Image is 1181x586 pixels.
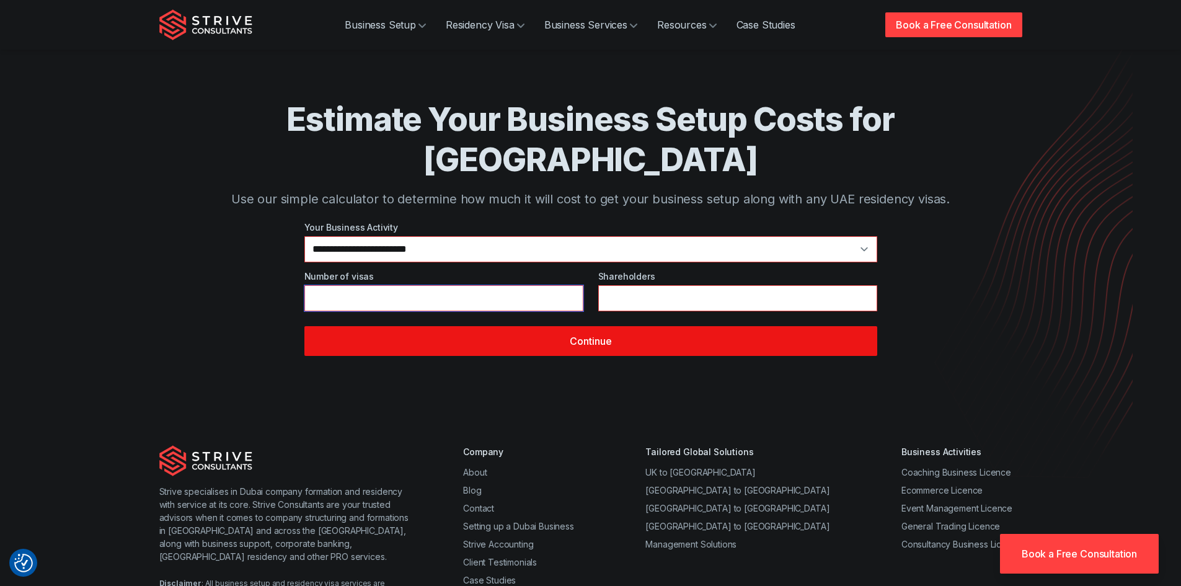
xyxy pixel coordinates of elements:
[463,575,516,585] a: Case Studies
[645,445,829,458] div: Tailored Global Solutions
[645,503,829,513] a: [GEOGRAPHIC_DATA] to [GEOGRAPHIC_DATA]
[304,326,877,356] button: Continue
[463,521,574,531] a: Setting up a Dubai Business
[727,12,805,37] a: Case Studies
[901,503,1012,513] a: Event Management Licence
[645,521,829,531] a: [GEOGRAPHIC_DATA] to [GEOGRAPHIC_DATA]
[885,12,1022,37] a: Book a Free Consultation
[304,270,583,283] label: Number of visas
[304,221,877,234] label: Your Business Activity
[1000,534,1159,574] a: Book a Free Consultation
[14,554,33,572] img: Revisit consent button
[159,9,252,40] img: Strive Consultants
[901,521,1000,531] a: General Trading Licence
[645,539,736,549] a: Management Solutions
[159,485,414,563] p: Strive specialises in Dubai company formation and residency with service at its core. Strive Cons...
[901,445,1022,458] div: Business Activities
[463,557,537,567] a: Client Testimonials
[645,467,755,477] a: UK to [GEOGRAPHIC_DATA]
[14,554,33,572] button: Consent Preferences
[901,467,1011,477] a: Coaching Business Licence
[645,485,829,495] a: [GEOGRAPHIC_DATA] to [GEOGRAPHIC_DATA]
[335,12,436,37] a: Business Setup
[209,190,973,208] p: Use our simple calculator to determine how much it will cost to get your business setup along wit...
[463,485,481,495] a: Blog
[209,99,973,180] h1: Estimate Your Business Setup Costs for [GEOGRAPHIC_DATA]
[901,485,983,495] a: Ecommerce Licence
[901,539,1022,549] a: Consultancy Business Licence
[534,12,647,37] a: Business Services
[159,445,252,476] img: Strive Consultants
[598,270,877,283] label: Shareholders
[436,12,534,37] a: Residency Visa
[463,503,494,513] a: Contact
[463,445,574,458] div: Company
[463,467,487,477] a: About
[647,12,727,37] a: Resources
[463,539,533,549] a: Strive Accounting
